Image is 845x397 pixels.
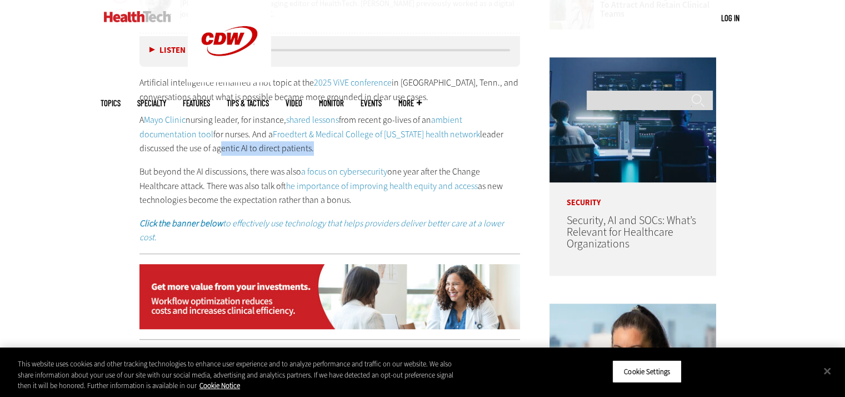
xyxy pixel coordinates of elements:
div: User menu [721,12,739,24]
a: More information about your privacy [199,381,240,390]
span: Topics [101,99,121,107]
a: ambient documentation tool [139,114,462,140]
a: Tips & Tactics [227,99,269,107]
img: security team in high-tech computer room [549,57,716,182]
strong: Click the banner below [139,217,223,229]
button: Cookie Settings [612,360,682,383]
em: to effectively use technology that helps providers deliver better care at a lower cost. [139,217,504,244]
div: This website uses cookies and other tracking technologies to enhance user experience and to analy... [18,359,465,391]
p: But beyond the AI discussions, there was also one year after the Change Healthcare attack. There ... [139,165,521,207]
a: Video [286,99,302,107]
a: Click the banner belowto effectively use technology that helps providers deliver better care at a... [139,217,504,244]
a: MonITor [319,99,344,107]
a: the importance of improving health equity and access [286,180,478,192]
p: A nursing leader, for instance, from recent go-lives of an for nurses. And a leader discussed the... [139,113,521,156]
span: More [398,99,422,107]
button: Close [815,359,839,383]
span: Specialty [137,99,166,107]
a: Log in [721,13,739,23]
a: Security, AI and SOCs: What’s Relevant for Healthcare Organizations [566,213,696,251]
img: ht-workflowoptimization-static-2024-na-desktop [139,264,521,330]
p: Security [549,182,716,207]
a: a focus on cybersecurity [301,166,387,177]
a: Froedtert & Medical College of [US_STATE] health network [273,128,480,140]
img: Home [104,11,171,22]
a: CDW [188,73,271,85]
a: Features [183,99,210,107]
a: Events [361,99,382,107]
